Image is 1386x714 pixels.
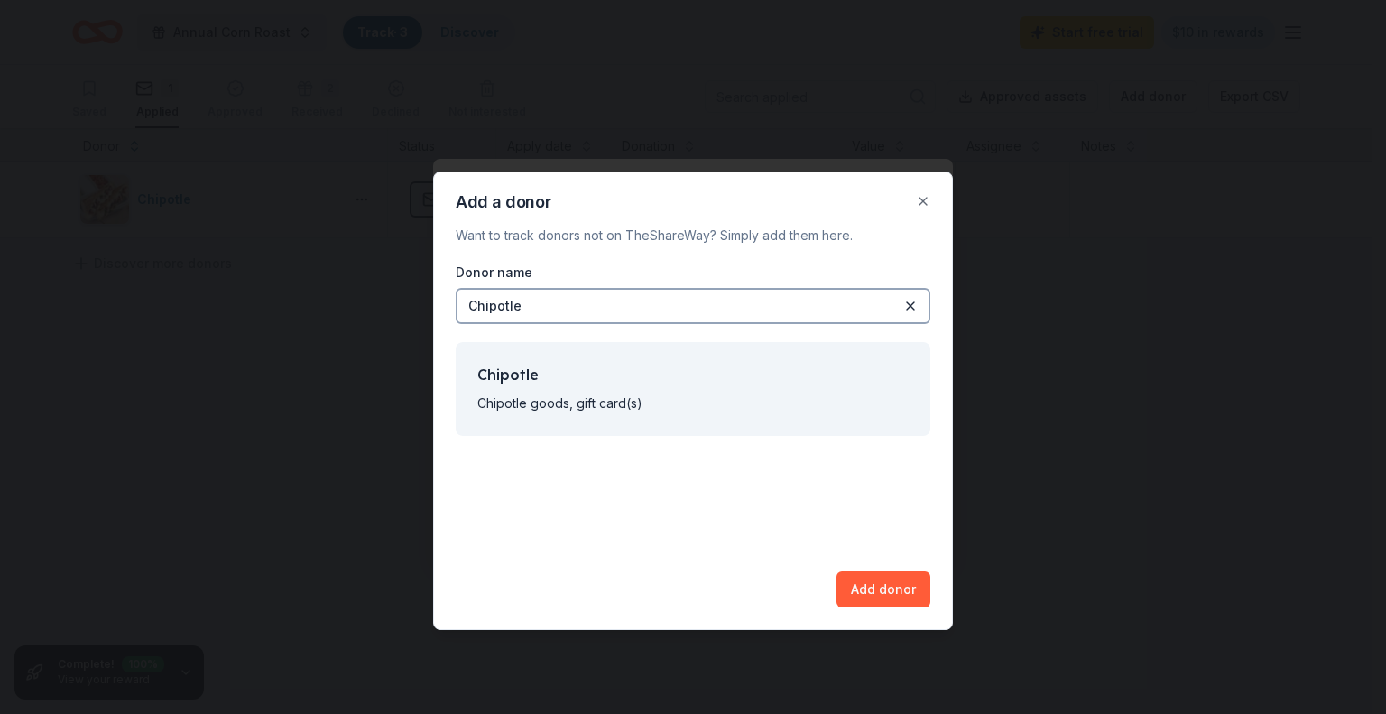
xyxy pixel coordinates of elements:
[456,225,930,246] p: Want to track donors not on TheShareWay? Simply add them here.
[456,194,901,210] h2: Add a donor
[836,571,930,607] button: Add donor
[468,295,522,317] div: Chipotle
[477,393,909,414] div: Chipotle goods, gift card(s)
[456,264,532,282] label: Donor name
[477,364,909,385] div: Chipotle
